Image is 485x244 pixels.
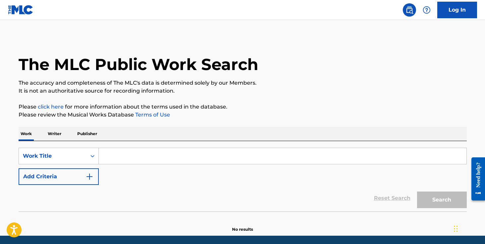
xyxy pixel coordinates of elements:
[19,54,258,74] h1: The MLC Public Work Search
[19,87,467,95] p: It is not an authoritative source for recording information.
[232,218,253,232] p: No results
[8,5,33,15] img: MLC Logo
[466,152,485,206] iframe: Resource Center
[405,6,413,14] img: search
[38,104,64,110] a: click here
[454,219,458,239] div: Drag
[19,148,467,211] form: Search Form
[19,79,467,87] p: The accuracy and completeness of The MLC's data is determined solely by our Members.
[46,127,63,141] p: Writer
[19,168,99,185] button: Add Criteria
[19,127,34,141] p: Work
[134,112,170,118] a: Terms of Use
[452,212,485,244] iframe: Chat Widget
[19,103,467,111] p: Please for more information about the terms used in the database.
[86,173,93,181] img: 9d2ae6d4665cec9f34b9.svg
[437,2,477,18] a: Log In
[423,6,431,14] img: help
[23,152,83,160] div: Work Title
[75,127,99,141] p: Publisher
[19,111,467,119] p: Please review the Musical Works Database
[420,3,433,17] div: Help
[403,3,416,17] a: Public Search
